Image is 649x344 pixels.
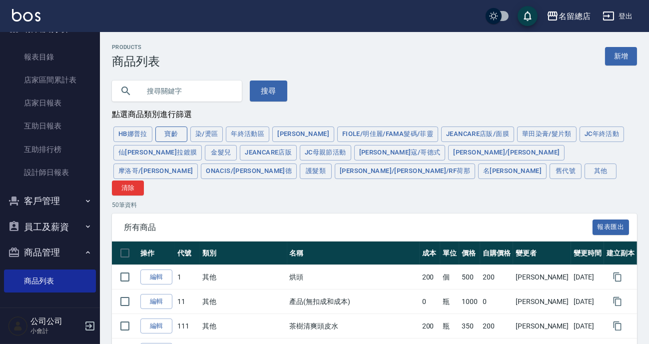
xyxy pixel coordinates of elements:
th: 變更時間 [571,241,604,265]
th: 價格 [459,241,480,265]
th: 名稱 [287,241,420,265]
h5: 公司公司 [30,316,81,326]
button: ONACIS/[PERSON_NAME]德 [201,163,297,179]
button: JeanCare店販/面膜 [441,126,514,142]
td: 200 [480,265,513,289]
img: Person [8,316,28,336]
a: 互助排行榜 [4,138,96,161]
td: [PERSON_NAME] [513,265,571,289]
button: [PERSON_NAME]/[PERSON_NAME] [448,145,565,160]
div: 名留總店 [559,10,591,22]
th: 成本 [420,241,441,265]
th: 代號 [175,241,200,265]
img: Logo [12,9,40,21]
td: 個 [440,265,459,289]
td: 茶樹清爽頭皮水 [287,314,420,338]
th: 單位 [440,241,459,265]
a: 商品列表 [4,269,96,292]
button: HB娜普拉 [113,126,152,142]
td: 11 [175,289,200,314]
td: 0 [480,289,513,314]
a: 報表目錄 [4,45,96,68]
a: 互助日報表 [4,114,96,137]
th: 自購價格 [480,241,513,265]
h3: 商品列表 [112,54,160,68]
button: 護髮類 [300,163,332,179]
button: JC年終活動 [580,126,624,142]
p: 小會計 [30,326,81,335]
button: 報表匯出 [593,219,630,235]
td: [DATE] [571,314,604,338]
button: 華田染膏/髮片類 [517,126,577,142]
button: 客戶管理 [4,188,96,214]
p: 50 筆資料 [112,200,637,209]
td: [PERSON_NAME] [513,314,571,338]
td: 1000 [459,289,480,314]
button: [PERSON_NAME]寇/哥德式 [354,145,446,160]
button: save [518,6,538,26]
button: 清除 [112,180,144,196]
button: 名留總店 [543,6,595,26]
td: [PERSON_NAME] [513,289,571,314]
div: 點選商品類別進行篩選 [112,109,637,120]
input: 搜尋關鍵字 [140,77,234,104]
th: 類別 [200,241,287,265]
td: 烘頭 [287,265,420,289]
a: 報表匯出 [593,222,630,231]
a: 編輯 [140,294,172,309]
a: 編輯 [140,318,172,334]
th: 操作 [138,241,175,265]
a: 新增 [605,47,637,65]
button: 商品管理 [4,239,96,265]
td: 瓶 [440,289,459,314]
button: 員工及薪資 [4,214,96,240]
button: 仙[PERSON_NAME]拉鍍膜 [113,145,202,160]
td: 200 [420,265,441,289]
td: 其他 [200,265,287,289]
td: 200 [480,314,513,338]
th: 建立副本 [604,241,637,265]
td: 350 [459,314,480,338]
td: [DATE] [571,289,604,314]
button: 染/燙區 [190,126,223,142]
button: 摩洛哥/[PERSON_NAME] [113,163,198,179]
td: 111 [175,314,200,338]
a: 店家日報表 [4,91,96,114]
td: 產品(無扣成和成本) [287,289,420,314]
th: 變更者 [513,241,571,265]
button: 年終活動區 [226,126,269,142]
h2: Products [112,44,160,50]
button: JeanCare店販 [240,145,297,160]
td: 500 [459,265,480,289]
td: 其他 [200,314,287,338]
td: 0 [420,289,441,314]
td: 200 [420,314,441,338]
button: JC母親節活動 [300,145,351,160]
a: 店家區間累計表 [4,68,96,91]
button: 其他 [585,163,617,179]
button: 舊代號 [550,163,582,179]
button: [PERSON_NAME] [272,126,334,142]
td: 1 [175,265,200,289]
button: 名[PERSON_NAME] [478,163,547,179]
button: FIOLE/明佳麗/Fama髮碼/菲靈 [337,126,438,142]
td: 瓶 [440,314,459,338]
a: 編輯 [140,269,172,285]
button: [PERSON_NAME]/[PERSON_NAME]/RF荷那 [335,163,475,179]
span: 所有商品 [124,222,593,232]
button: 搜尋 [250,80,287,101]
button: 寶齡 [155,126,187,142]
td: 其他 [200,289,287,314]
button: 登出 [599,7,637,25]
a: 設計師日報表 [4,161,96,184]
button: 金髮兒 [205,145,237,160]
td: [DATE] [571,265,604,289]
